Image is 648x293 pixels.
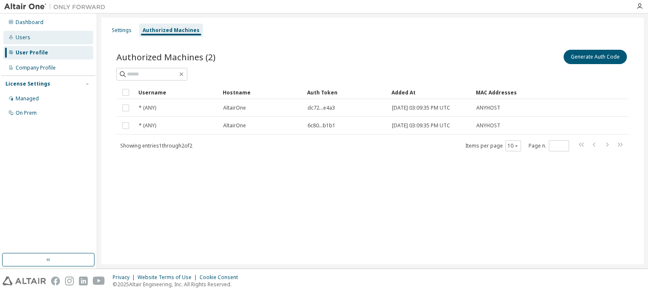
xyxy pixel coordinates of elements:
[465,140,521,151] span: Items per page
[16,34,30,41] div: Users
[138,274,200,281] div: Website Terms of Use
[200,274,243,281] div: Cookie Consent
[120,142,192,149] span: Showing entries 1 through 2 of 2
[529,140,569,151] span: Page n.
[307,86,385,99] div: Auth Token
[5,81,50,87] div: License Settings
[308,122,335,129] span: 6c80...b1b1
[223,86,300,99] div: Hostname
[16,65,56,71] div: Company Profile
[564,50,627,64] button: Generate Auth Code
[4,3,110,11] img: Altair One
[113,274,138,281] div: Privacy
[51,277,60,285] img: facebook.svg
[476,86,540,99] div: MAC Addresses
[476,122,500,129] span: ANYHOST
[508,142,519,149] button: 10
[308,105,335,111] span: dc72...e4a3
[139,105,156,111] span: * (ANY)
[139,122,156,129] span: * (ANY)
[392,122,450,129] span: [DATE] 03:09:35 PM UTC
[138,86,216,99] div: Username
[79,277,88,285] img: linkedin.svg
[116,51,216,63] span: Authorized Machines (2)
[223,122,246,129] span: AltairOne
[16,95,39,102] div: Managed
[112,27,132,34] div: Settings
[391,86,469,99] div: Added At
[143,27,200,34] div: Authorized Machines
[16,110,37,116] div: On Prem
[476,105,500,111] span: ANYHOST
[16,49,48,56] div: User Profile
[3,277,46,285] img: altair_logo.svg
[223,105,246,111] span: AltairOne
[113,281,243,288] p: © 2025 Altair Engineering, Inc. All Rights Reserved.
[65,277,74,285] img: instagram.svg
[392,105,450,111] span: [DATE] 03:09:35 PM UTC
[16,19,43,26] div: Dashboard
[93,277,105,285] img: youtube.svg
